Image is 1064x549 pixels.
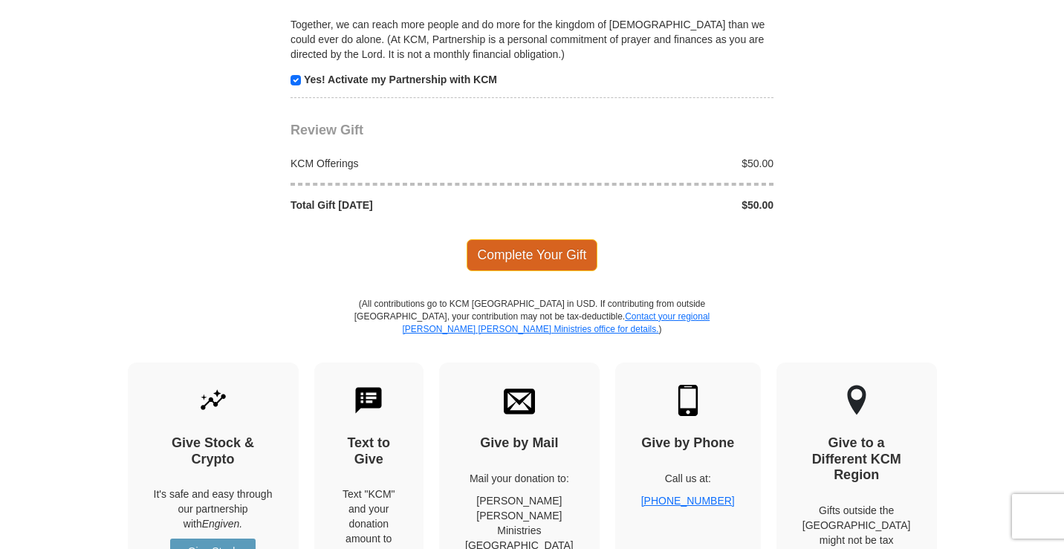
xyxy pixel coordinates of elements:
[467,239,598,270] span: Complete Your Gift
[291,123,363,137] span: Review Gift
[465,471,574,486] p: Mail your donation to:
[154,435,273,467] h4: Give Stock & Crypto
[202,518,242,530] i: Engiven.
[402,311,710,334] a: Contact your regional [PERSON_NAME] [PERSON_NAME] Ministries office for details.
[641,435,735,452] h4: Give by Phone
[283,198,533,212] div: Total Gift [DATE]
[532,198,782,212] div: $50.00
[283,156,533,171] div: KCM Offerings
[304,74,497,85] strong: Yes! Activate my Partnership with KCM
[802,435,911,484] h4: Give to a Different KCM Region
[154,487,273,531] p: It's safe and easy through our partnership with
[198,385,229,416] img: give-by-stock.svg
[291,17,773,62] p: Together, we can reach more people and do more for the kingdom of [DEMOGRAPHIC_DATA] than we coul...
[846,385,867,416] img: other-region
[641,471,735,486] p: Call us at:
[504,385,535,416] img: envelope.svg
[354,298,710,363] p: (All contributions go to KCM [GEOGRAPHIC_DATA] in USD. If contributing from outside [GEOGRAPHIC_D...
[465,435,574,452] h4: Give by Mail
[340,435,398,467] h4: Text to Give
[532,156,782,171] div: $50.00
[353,385,384,416] img: text-to-give.svg
[641,495,735,507] a: [PHONE_NUMBER]
[672,385,704,416] img: mobile.svg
